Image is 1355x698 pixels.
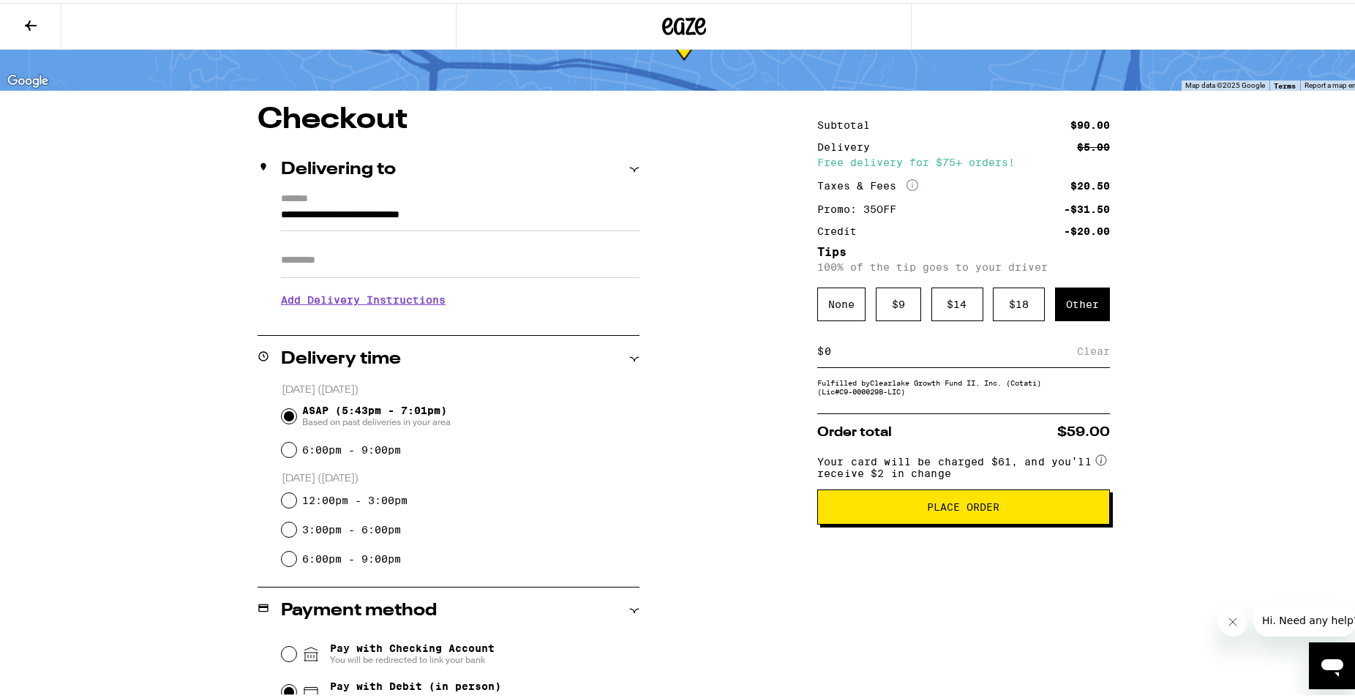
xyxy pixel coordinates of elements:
span: Pay with Checking Account [330,639,495,663]
p: [DATE] ([DATE]) [282,380,639,394]
h1: Checkout [258,102,639,132]
span: Map data ©2025 Google [1185,78,1265,86]
span: ASAP (5:43pm - 7:01pm) [302,402,451,425]
img: Google [4,69,52,88]
span: Pay with Debit (in person) [330,678,501,689]
span: Place Order [928,499,1000,509]
button: Place Order [817,487,1110,522]
div: $ 18 [993,285,1045,318]
div: $ [817,332,824,364]
div: Promo: 35OFF [817,201,907,211]
div: $90.00 [1070,117,1110,127]
div: $5.00 [1077,139,1110,149]
div: -$31.50 [1064,201,1110,211]
h5: Tips [817,244,1110,255]
div: Clear [1077,332,1110,364]
div: Free delivery for $75+ orders! [817,154,1110,165]
h3: Add Delivery Instructions [281,280,639,314]
input: 0 [824,342,1077,355]
p: [DATE] ([DATE]) [282,469,639,483]
label: 6:00pm - 9:00pm [302,550,401,562]
span: Hi. Need any help? [9,10,105,22]
p: 100% of the tip goes to your driver [817,258,1110,270]
span: Your card will be charged $61, and you’ll receive $2 in change [817,448,1092,476]
iframe: Close message [1218,604,1247,634]
div: -$20.00 [1064,223,1110,233]
div: Delivery [817,139,880,149]
span: Order total [817,423,892,436]
a: Open this area in Google Maps (opens a new window) [4,69,52,88]
label: 12:00pm - 3:00pm [302,492,408,503]
div: None [817,285,866,318]
span: You will be redirected to link your bank [330,651,495,663]
div: Credit [817,223,867,233]
div: Other [1055,285,1110,318]
div: $20.50 [1070,178,1110,188]
label: 3:00pm - 6:00pm [302,521,401,533]
div: $ 9 [876,285,921,318]
div: Fulfilled by Clearlake Growth Fund II, Inc. (Cotati) (Lic# C9-0000298-LIC ) [817,375,1110,393]
label: 6:00pm - 9:00pm [302,441,401,453]
span: Based on past deliveries in your area [302,413,451,425]
a: Terms [1274,78,1296,87]
h2: Delivery time [281,348,401,365]
h2: Payment method [281,599,437,617]
p: We'll contact you at [PHONE_NUMBER] when we arrive [281,314,639,326]
div: $ 14 [931,285,983,318]
div: Subtotal [817,117,880,127]
span: $59.00 [1057,423,1110,436]
h2: Delivering to [281,158,396,176]
div: Taxes & Fees [817,176,918,189]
